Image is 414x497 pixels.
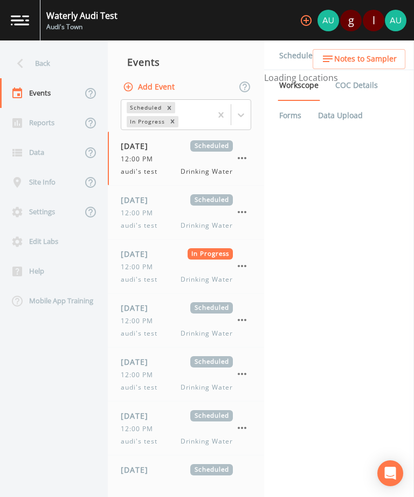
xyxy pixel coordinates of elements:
a: [DATE]Scheduled12:00 PMaudi's testDrinking Water [108,132,264,186]
div: Scheduled [127,102,163,113]
span: Notes to Sampler [334,52,397,66]
span: 12:00 PM [121,370,160,380]
span: 12:00 PM [121,208,160,218]
button: Notes to Sampler [313,49,405,69]
div: Waterly Audi Test [46,9,118,22]
img: 493c9c74d1221f88e72fa849d039e381 [318,10,339,31]
span: [DATE] [121,302,156,314]
div: Remove In Progress [167,116,178,127]
a: COC Details [334,70,379,100]
span: In Progress [188,248,233,260]
span: Scheduled [190,356,233,367]
a: [DATE]Scheduled12:00 PMaudi's testDrinking Water [108,186,264,240]
div: Loading Locations [264,71,414,84]
div: Open Intercom Messenger [377,460,403,486]
a: Recurrence [328,40,372,71]
img: 493c9c74d1221f88e72fa849d039e381 [385,10,406,31]
span: Scheduled [190,464,233,475]
span: audi's test [121,329,164,338]
span: [DATE] [121,140,156,152]
span: Drinking Water [181,437,233,446]
div: Events [108,49,264,76]
span: 12:00 PM [121,262,160,272]
span: [DATE] [121,464,156,475]
span: audi's test [121,383,164,392]
span: Drinking Water [181,221,233,230]
div: Audi Findley [317,10,340,31]
div: l [363,10,384,31]
a: Schedule [278,40,314,71]
span: 12:00 PM [121,424,160,434]
a: Data Upload [316,100,364,131]
span: audi's test [121,167,164,176]
span: Scheduled [190,194,233,206]
div: Remove Scheduled [163,102,175,113]
a: [DATE]Scheduled12:00 PMaudi's testDrinking Water [108,401,264,455]
span: Scheduled [190,410,233,421]
span: [DATE] [121,410,156,421]
span: Drinking Water [181,383,233,392]
a: Workscope [278,70,320,101]
span: Drinking Water [181,275,233,284]
span: Drinking Water [181,167,233,176]
a: [DATE]Scheduled12:00 PMaudi's testDrinking Water [108,294,264,348]
div: Audi's Town [46,22,118,32]
span: Scheduled [190,302,233,314]
a: [DATE]Scheduled12:00 PMaudi's testDrinking Water [108,348,264,401]
span: [DATE] [121,356,156,367]
div: g [340,10,362,31]
span: Scheduled [190,140,233,152]
span: audi's test [121,275,164,284]
span: [DATE] [121,248,156,260]
span: audi's test [121,221,164,230]
span: [DATE] [121,194,156,206]
div: lsharp@waterly.com [362,10,385,31]
a: Forms [278,100,303,131]
img: logo [11,15,29,25]
span: 12:00 PM [121,154,160,164]
span: 12:00 PM [121,316,160,326]
button: Add Event [121,77,179,97]
div: In Progress [127,116,167,127]
span: Drinking Water [181,329,233,338]
div: grant@waterly.com [340,10,362,31]
span: audi's test [121,437,164,446]
span: 12:00 PM [121,478,160,488]
a: [DATE]In Progress12:00 PMaudi's testDrinking Water [108,240,264,294]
